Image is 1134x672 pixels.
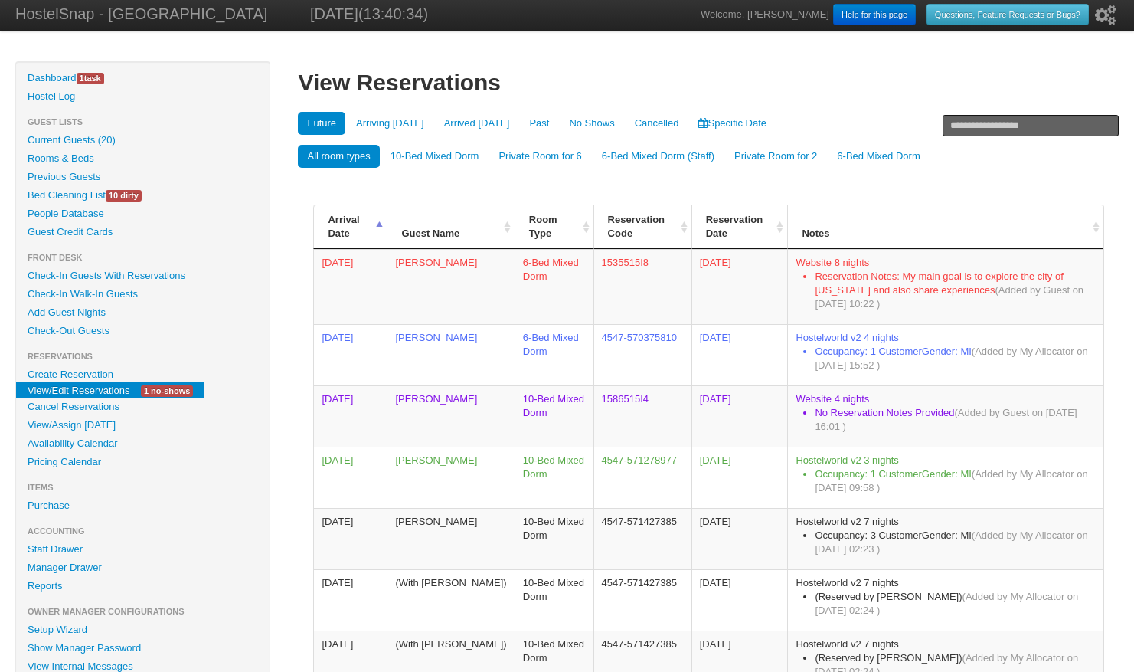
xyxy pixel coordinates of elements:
[435,112,519,135] a: Arrived [DATE]
[593,205,691,249] th: Reservation Code: activate to sort column ascending
[387,249,514,324] td: [PERSON_NAME]
[520,112,558,135] a: Past
[515,205,593,249] th: Room Type: activate to sort column ascending
[129,382,204,398] a: 1 no-shows
[16,205,270,223] a: People Database
[313,205,387,249] th: Arrival Date: activate to sort column descending
[593,385,691,447] td: 1586515I4
[815,590,1096,618] li: (Reserved by [PERSON_NAME])
[16,398,270,416] a: Cancel Reservations
[16,322,270,340] a: Check-Out Guests
[16,559,270,577] a: Manager Drawer
[515,324,593,385] td: 6-Bed Mixed Dorm
[16,223,270,241] a: Guest Credit Cards
[691,447,788,508] td: [DATE]
[815,406,1096,434] li: No Reservation Notes Provided
[787,205,1103,249] th: Notes: activate to sort column ascending
[725,145,826,168] a: Private Room for 2
[80,74,84,83] span: 1
[16,366,270,384] a: Create Reservation
[322,454,353,466] span: 0:00
[16,602,270,621] li: Owner Manager Configurations
[106,190,142,202] span: 10 dirty
[358,5,428,22] span: (13:40:34)
[16,577,270,595] a: Reports
[787,569,1103,631] td: Hostelworld v2 7 nights
[298,145,379,168] a: All room types
[16,382,141,398] a: View/Edit Reservations
[16,347,270,366] li: Reservations
[515,447,593,508] td: 10-Bed Mixed Dorm
[16,248,270,267] li: Front Desk
[16,621,270,639] a: Setup Wizard
[16,303,270,322] a: Add Guest Nights
[787,324,1103,385] td: Hostelworld v2 4 nights
[16,453,270,471] a: Pricing Calendar
[322,516,353,527] span: 0:00
[347,112,433,135] a: Arriving [DATE]
[593,145,724,168] a: 6-Bed Mixed Dorm (Staff)
[387,569,514,631] td: (With [PERSON_NAME])
[593,447,691,508] td: 4547-571278977
[16,87,270,106] a: Hostel Log
[815,345,1096,372] li: Occupancy: 1 CustomerGender: MI
[515,249,593,324] td: 6-Bed Mixed Dorm
[926,4,1089,25] a: Questions, Feature Requests or Bugs?
[515,385,593,447] td: 10-Bed Mixed Dorm
[626,112,688,135] a: Cancelled
[593,249,691,324] td: 1535515I8
[828,145,929,168] a: 6-Bed Mixed Dorm
[387,324,514,385] td: [PERSON_NAME]
[322,257,353,268] span: 20:00
[141,385,193,397] span: 1 no-shows
[815,467,1096,495] li: Occupancy: 1 CustomerGender: MI
[691,569,788,631] td: [DATE]
[691,205,788,249] th: Reservation Date: activate to sort column ascending
[691,324,788,385] td: [DATE]
[515,508,593,569] td: 10-Bed Mixed Dorm
[833,4,916,25] a: Help for this page
[16,113,270,131] li: Guest Lists
[515,569,593,631] td: 10-Bed Mixed Dorm
[298,112,345,135] a: Future
[77,73,104,84] span: task
[16,267,270,285] a: Check-In Guests With Reservations
[387,205,514,249] th: Guest Name: activate to sort column ascending
[16,639,270,657] a: Show Manager Password
[815,270,1096,311] li: Reservation Notes: My main goal is to explore the city of [US_STATE] and also share experiences
[489,145,590,168] a: Private Room for 6
[16,416,270,434] a: View/Assign [DATE]
[691,508,788,569] td: [DATE]
[16,168,270,186] a: Previous Guests
[16,434,270,453] a: Availability Calendar
[387,447,514,508] td: [PERSON_NAME]
[593,569,691,631] td: 4547-571427385
[560,112,623,135] a: No Shows
[787,249,1103,324] td: Website 8 nights
[815,529,1096,556] li: Occupancy: 3 CustomerGender: MI
[387,508,514,569] td: [PERSON_NAME]
[16,497,270,515] a: Purchase
[322,393,353,405] span: 14:00
[322,332,353,343] span: 0:00
[787,508,1103,569] td: Hostelworld v2 7 nights
[689,112,776,135] a: Specific Date
[593,324,691,385] td: 4547-570375810
[787,447,1103,508] td: Hostelworld v2 3 nights
[381,145,489,168] a: 10-Bed Mixed Dorm
[691,385,788,447] td: [DATE]
[787,385,1103,447] td: Website 4 nights
[1095,5,1116,25] i: Setup Wizard
[16,522,270,540] li: Accounting
[16,285,270,303] a: Check-In Walk-In Guests
[16,69,270,87] a: Dashboard1task
[298,69,1119,97] h1: View Reservations
[16,540,270,559] a: Staff Drawer
[322,577,353,588] span: 0:00
[691,249,788,324] td: [DATE]
[16,186,270,205] a: Bed Cleaning List10 dirty
[16,131,270,149] a: Current Guests (20)
[16,478,270,497] li: Items
[593,508,691,569] td: 4547-571427385
[387,385,514,447] td: [PERSON_NAME]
